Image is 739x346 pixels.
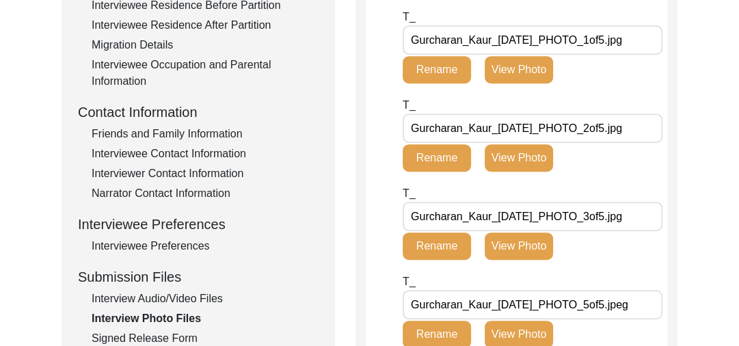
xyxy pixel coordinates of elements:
div: Interview Audio/Video Files [92,291,319,307]
span: T_ [403,11,416,23]
div: Submission Files [78,267,319,287]
button: View Photo [485,232,553,260]
div: Narrator Contact Information [92,185,319,202]
div: Interview Photo Files [92,310,319,327]
div: Migration Details [92,37,319,53]
button: Rename [403,144,471,172]
span: T_ [403,99,416,111]
div: Interviewer Contact Information [92,165,319,182]
div: Interviewee Preferences [92,238,319,254]
div: Friends and Family Information [92,126,319,142]
button: View Photo [485,144,553,172]
div: Contact Information [78,102,319,122]
div: Interviewee Occupation and Parental Information [92,57,319,90]
span: T_ [403,276,416,287]
button: Rename [403,232,471,260]
span: T_ [403,187,416,199]
button: Rename [403,56,471,83]
div: Interviewee Preferences [78,214,319,235]
div: Interviewee Contact Information [92,146,319,162]
button: View Photo [485,56,553,83]
div: Interviewee Residence After Partition [92,17,319,34]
